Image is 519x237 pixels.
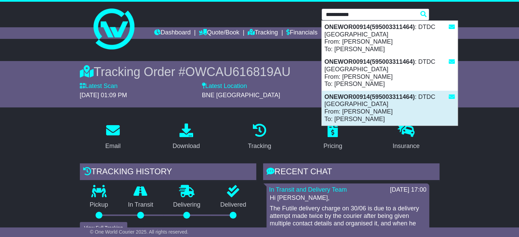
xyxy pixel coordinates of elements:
[269,186,347,193] a: In Transit and Delivery Team
[325,93,415,100] strong: ONEWOR00914(595003311464)
[90,229,189,235] span: © One World Courier 2025. All rights reserved.
[105,142,120,151] div: Email
[270,194,426,202] p: Hi [PERSON_NAME],
[80,163,256,182] div: Tracking history
[322,21,458,56] div: : DTDC [GEOGRAPHIC_DATA] From: [PERSON_NAME] To: [PERSON_NAME]
[263,163,439,182] div: RECENT CHAT
[101,121,125,153] a: Email
[325,58,415,65] strong: ONEWOR00914(595003311464)
[80,222,127,234] button: View Full Tracking
[322,91,458,125] div: : DTDC [GEOGRAPHIC_DATA] From: [PERSON_NAME] To: [PERSON_NAME]
[286,27,317,39] a: Financials
[270,205,426,234] p: The Futile delivery charge on 30/06 is due to a delivery attempt made twice by the courier after ...
[388,121,424,153] a: Insurance
[325,24,415,30] strong: ONEWOR00914(595003311464)
[243,121,275,153] a: Tracking
[154,27,191,39] a: Dashboard
[80,83,118,90] label: Latest Scan
[80,64,439,79] div: Tracking Order #
[202,92,280,99] span: BNE [GEOGRAPHIC_DATA]
[319,121,347,153] a: Pricing
[390,186,427,194] div: [DATE] 17:00
[80,92,127,99] span: [DATE] 01:09 PM
[323,142,342,151] div: Pricing
[80,201,118,209] p: Pickup
[199,27,239,39] a: Quote/Book
[248,142,271,151] div: Tracking
[118,201,163,209] p: In Transit
[185,65,290,79] span: OWCAU616819AU
[210,201,256,209] p: Delivered
[168,121,204,153] a: Download
[393,142,420,151] div: Insurance
[322,56,458,90] div: : DTDC [GEOGRAPHIC_DATA] From: [PERSON_NAME] To: [PERSON_NAME]
[163,201,210,209] p: Delivering
[173,142,200,151] div: Download
[248,27,278,39] a: Tracking
[202,83,247,90] label: Latest Location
